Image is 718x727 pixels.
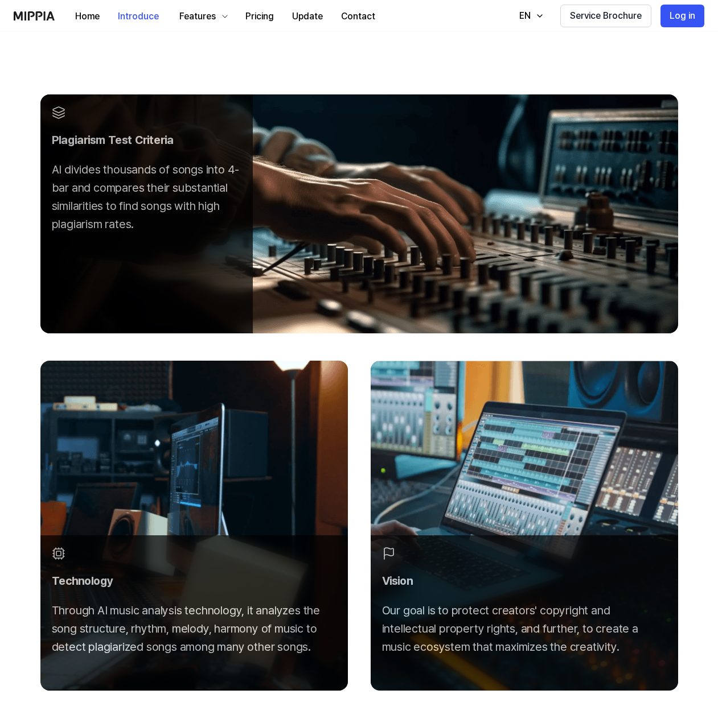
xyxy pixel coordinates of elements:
[109,1,168,32] a: Introduce
[52,572,337,590] div: Technology
[283,1,332,32] a: Update
[660,5,704,27] button: Log in
[14,11,55,20] img: logo
[560,5,651,27] button: Service Brochure
[66,5,109,28] button: Home
[168,5,236,28] button: Features
[109,5,168,28] button: Introduce
[52,160,241,233] div: AI divides thousands of songs into 4-bar and compares their substantial similarities to find song...
[177,10,218,23] div: Features
[508,5,551,27] button: EN
[236,5,283,28] button: Pricing
[52,601,337,656] div: Through AI music analysis technology, it analyzes the song structure, rhythm, melody, harmony of ...
[283,5,332,28] button: Update
[40,94,678,333] img: firstImage
[40,361,348,691] img: firstImage
[517,9,533,23] div: EN
[332,5,384,28] button: Contact
[371,361,678,691] img: firstImage
[382,572,667,590] div: Vision
[52,131,241,149] div: Plagiarism Test Criteria
[382,601,667,656] div: Our goal is to protect creators' copyright and intellectual property rights, and further, to crea...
